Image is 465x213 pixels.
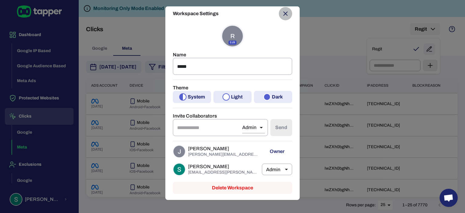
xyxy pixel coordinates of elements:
[262,144,292,159] p: Owner
[173,7,292,20] h2: Workspace Settings
[188,152,259,157] p: [PERSON_NAME][EMAIL_ADDRESS][DOMAIN_NAME]
[188,164,259,170] span: [PERSON_NAME]
[213,91,252,103] button: Light
[188,146,259,152] span: [PERSON_NAME]
[222,25,243,47] div: R
[440,189,458,207] div: Open chat
[173,164,185,175] img: Stuart Parkin
[173,113,292,119] p: Invite Collaborators
[173,85,292,91] p: Theme
[173,52,292,58] p: Name
[242,123,265,132] div: Admin
[173,91,211,103] button: System
[173,182,292,194] button: Delete Workspace
[188,170,259,175] p: [EMAIL_ADDRESS][PERSON_NAME][DOMAIN_NAME]
[222,25,243,47] button: REdit
[173,145,186,158] div: J
[254,91,292,103] button: Dark
[262,161,292,178] div: Admin
[229,41,236,45] p: Edit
